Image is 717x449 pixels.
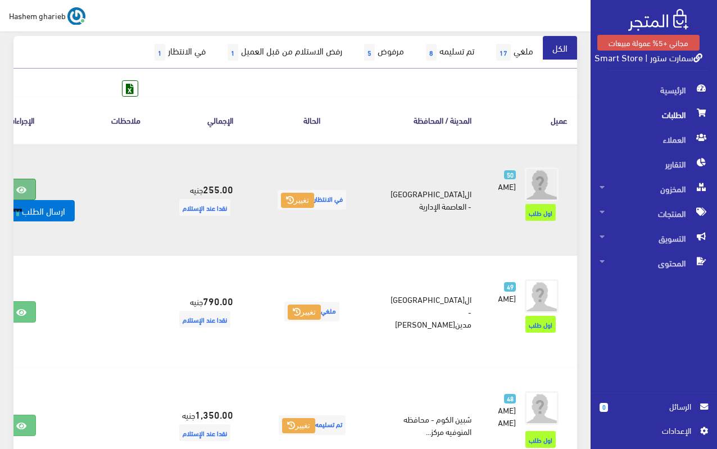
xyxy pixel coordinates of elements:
[525,316,556,333] span: اول طلب
[525,204,556,221] span: اول طلب
[352,36,414,69] a: مرفوض5
[288,305,321,320] button: تغيير
[382,144,480,256] td: ال[GEOGRAPHIC_DATA] - العاصمة الإدارية
[600,78,708,102] span: الرئيسية
[179,311,230,328] span: نقدا عند الإستلام
[167,256,242,368] td: جنيه
[600,226,708,251] span: التسويق
[414,36,484,69] a: تم تسليمه8
[9,7,85,25] a: ... Hashem gharieb
[595,49,702,65] a: سمارت ستور | Smart Store
[142,36,215,69] a: في الانتظار1
[504,394,516,403] span: 48
[543,36,577,60] a: الكل
[279,415,346,435] span: تم تسليمه
[9,8,66,22] span: Hashem gharieb
[591,251,717,275] a: المحتوى
[13,372,56,415] iframe: Drift Widget Chat Controller
[382,256,480,368] td: ال[GEOGRAPHIC_DATA] - مدين[PERSON_NAME]
[281,193,314,208] button: تغيير
[179,424,230,441] span: نقدا عند الإستلام
[600,176,708,201] span: المخزون
[591,127,717,152] a: العملاء
[600,127,708,152] span: العملاء
[167,144,242,256] td: جنيه
[480,97,577,143] th: عميل
[628,9,688,31] img: .
[525,279,559,313] img: avatar.png
[600,400,708,424] a: 0 الرسائل
[591,102,717,127] a: الطلبات
[498,279,516,304] a: 49 [PERSON_NAME]
[600,251,708,275] span: المحتوى
[484,36,543,69] a: ملغي17
[504,170,516,180] span: 50
[426,44,437,61] span: 8
[195,407,233,421] strong: 1,350.00
[167,97,242,143] th: اﻹجمالي
[600,152,708,176] span: التقارير
[525,167,559,201] img: avatar.png
[228,44,238,61] span: 1
[67,7,85,25] img: ...
[597,35,700,51] a: مجاني +5% عمولة مبيعات
[525,431,556,448] span: اول طلب
[591,201,717,226] a: المنتجات
[577,256,633,368] td: [DATE] 23:25:18
[242,97,382,143] th: الحالة
[284,302,339,321] span: ملغي
[600,403,608,412] span: 0
[609,424,691,437] span: اﻹعدادات
[179,199,230,216] span: نقدا عند الإستلام
[203,293,233,308] strong: 790.00
[591,176,717,201] a: المخزون
[600,201,708,226] span: المنتجات
[591,78,717,102] a: الرئيسية
[617,400,691,412] span: الرسائل
[577,144,633,256] td: [DATE] 19:57:46
[364,44,375,61] span: 5
[498,391,516,428] a: 48 [PERSON_NAME] [PERSON_NAME]
[577,97,633,143] th: تاريخ الطلب
[591,152,717,176] a: التقارير
[278,190,346,210] span: في الانتظار
[600,102,708,127] span: الطلبات
[382,97,480,143] th: المدينة / المحافظة
[282,418,315,434] button: تغيير
[525,391,559,425] img: avatar.png
[504,282,516,292] span: 49
[496,44,511,61] span: 17
[203,182,233,196] strong: 255.00
[498,167,516,192] a: 50 [PERSON_NAME]
[84,97,167,143] th: ملاحظات
[155,44,165,61] span: 1
[600,424,708,442] a: اﻹعدادات
[215,36,352,69] a: رفض الاستلام من قبل العميل1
